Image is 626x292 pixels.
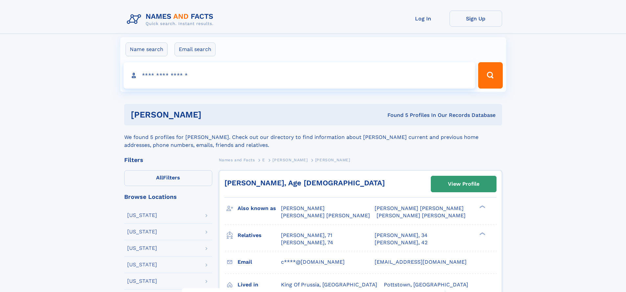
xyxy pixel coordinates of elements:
a: [PERSON_NAME], 71 [281,232,332,239]
div: Filters [124,157,212,163]
h3: Email [238,256,281,268]
span: [EMAIL_ADDRESS][DOMAIN_NAME] [375,259,467,265]
a: [PERSON_NAME], 34 [375,232,428,239]
span: [PERSON_NAME] [PERSON_NAME] [375,205,464,211]
a: E [262,156,265,164]
div: ❯ [478,205,486,209]
img: Logo Names and Facts [124,11,219,28]
h3: Lived in [238,279,281,290]
div: [US_STATE] [127,229,157,234]
input: search input [124,62,475,89]
span: [PERSON_NAME] [PERSON_NAME] [377,212,466,219]
a: Sign Up [450,11,502,27]
div: [US_STATE] [127,246,157,251]
span: E [262,158,265,162]
a: Names and Facts [219,156,255,164]
a: [PERSON_NAME], 74 [281,239,333,246]
div: Browse Locations [124,194,212,200]
a: [PERSON_NAME] [272,156,308,164]
button: Search Button [478,62,502,89]
span: [PERSON_NAME] [315,158,350,162]
h1: [PERSON_NAME] [131,111,294,119]
span: [PERSON_NAME] [281,205,325,211]
a: [PERSON_NAME], 42 [375,239,428,246]
label: Name search [126,42,168,56]
div: ❯ [478,231,486,236]
span: All [156,174,163,181]
span: [PERSON_NAME] [272,158,308,162]
span: [PERSON_NAME] [PERSON_NAME] [281,212,370,219]
div: [US_STATE] [127,213,157,218]
h3: Also known as [238,203,281,214]
a: [PERSON_NAME], Age [DEMOGRAPHIC_DATA] [224,179,385,187]
div: We found 5 profiles for [PERSON_NAME]. Check out our directory to find information about [PERSON_... [124,125,502,149]
a: View Profile [431,176,496,192]
label: Filters [124,170,212,186]
h3: Relatives [238,230,281,241]
div: View Profile [448,176,479,192]
label: Email search [174,42,216,56]
div: Found 5 Profiles In Our Records Database [294,112,496,119]
a: Log In [397,11,450,27]
div: [US_STATE] [127,279,157,284]
span: Pottstown, [GEOGRAPHIC_DATA] [384,281,468,288]
span: King Of Prussia, [GEOGRAPHIC_DATA] [281,281,377,288]
div: [US_STATE] [127,262,157,267]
